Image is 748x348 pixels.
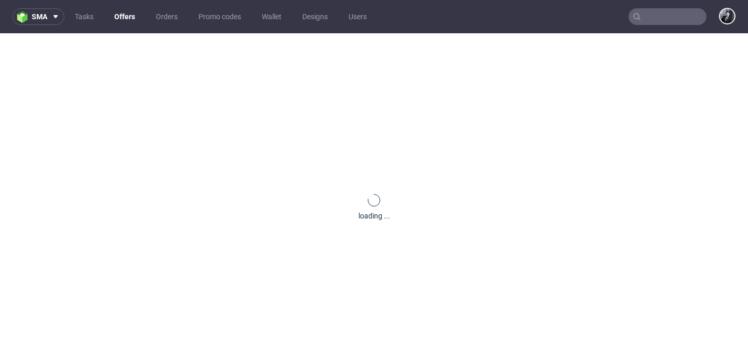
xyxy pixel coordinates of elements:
button: sma [12,8,64,25]
a: Orders [150,8,184,25]
a: Users [342,8,373,25]
div: loading ... [358,211,390,221]
a: Tasks [69,8,100,25]
img: logo [17,11,32,23]
a: Offers [108,8,141,25]
a: Designs [296,8,334,25]
span: sma [32,13,47,20]
a: Wallet [256,8,288,25]
a: Promo codes [192,8,247,25]
img: Philippe Dubuy [720,9,734,23]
